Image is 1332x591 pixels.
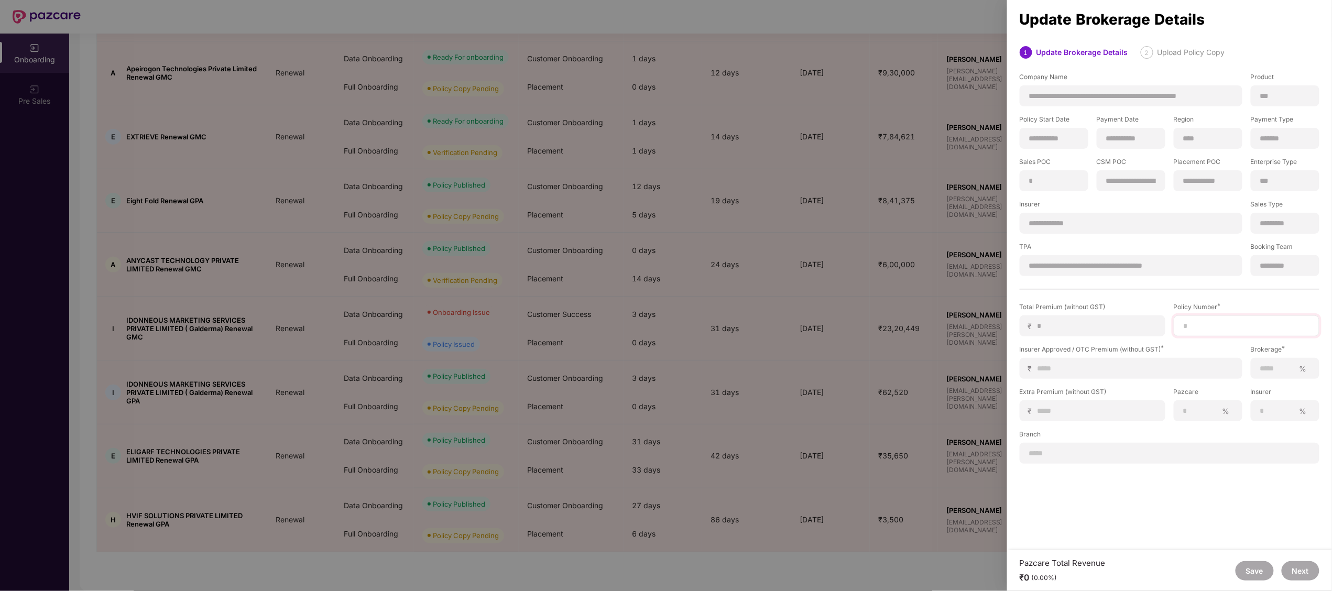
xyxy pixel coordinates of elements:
label: Placement POC [1174,157,1242,170]
button: Save [1236,561,1274,581]
label: Enterprise Type [1251,157,1319,170]
span: % [1295,364,1311,374]
span: 2 [1145,49,1149,57]
label: Total Premium (without GST) [1020,302,1165,315]
label: Payment Date [1097,115,1165,128]
span: 1 [1024,49,1028,57]
label: Booking Team [1251,242,1319,255]
label: Extra Premium (without GST) [1020,387,1165,400]
label: Pazcare [1174,387,1242,400]
span: ₹ [1028,321,1036,331]
div: Policy Number [1174,302,1319,311]
span: % [1295,406,1311,416]
span: ₹ [1028,406,1036,416]
label: Region [1174,115,1242,128]
div: Brokerage [1251,345,1319,354]
div: Update Brokerage Details [1036,46,1128,59]
label: Policy Start Date [1020,115,1088,128]
div: ₹0 [1020,572,1106,583]
label: CSM POC [1097,157,1165,170]
button: Next [1282,561,1319,581]
label: Sales Type [1251,200,1319,213]
label: Company Name [1020,72,1242,85]
div: Update Brokerage Details [1020,14,1319,25]
span: ₹ [1028,364,1036,374]
label: Insurer [1020,200,1242,213]
div: Pazcare Total Revenue [1020,558,1106,568]
div: Upload Policy Copy [1158,46,1225,59]
label: Insurer [1251,387,1319,400]
label: Product [1251,72,1319,85]
label: TPA [1020,242,1242,255]
div: Insurer Approved / OTC Premium (without GST) [1020,345,1242,354]
span: % [1218,406,1234,416]
label: Sales POC [1020,157,1088,170]
label: Payment Type [1251,115,1319,128]
label: Branch [1020,430,1319,443]
div: (0.00%) [1032,574,1057,582]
